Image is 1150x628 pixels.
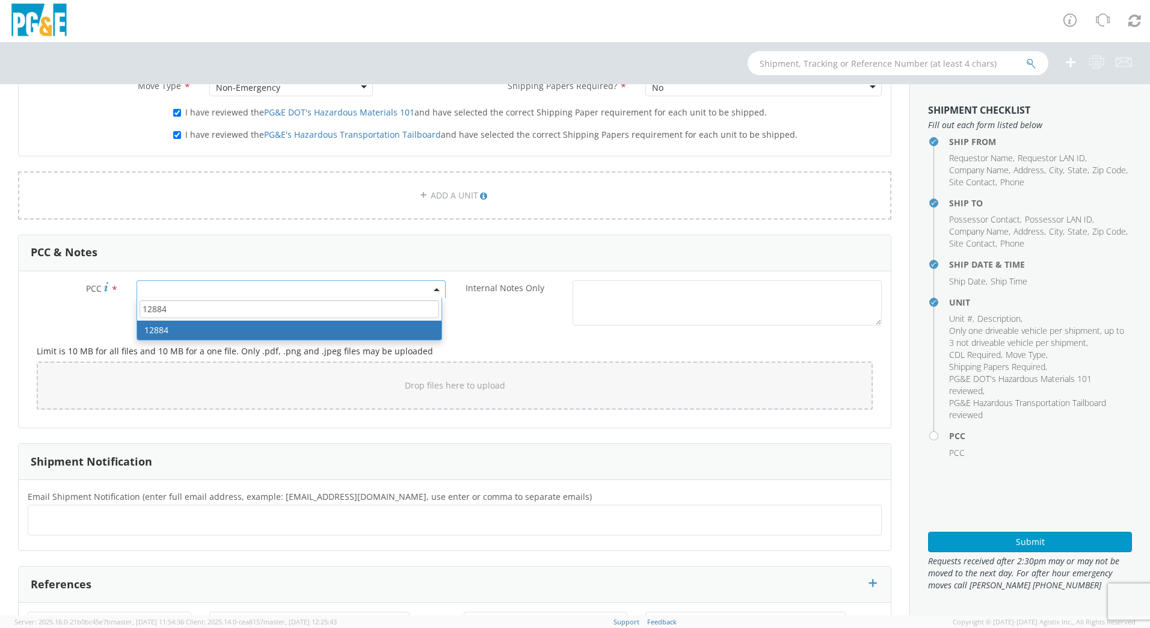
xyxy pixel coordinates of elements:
[949,152,1013,164] span: Requestor Name
[949,152,1015,164] li: ,
[949,325,1129,349] li: ,
[928,103,1030,117] strong: Shipment Checklist
[86,283,102,294] span: PCC
[263,617,337,626] span: master, [DATE] 12:25:43
[405,380,505,391] span: Drop files here to upload
[185,129,798,140] span: I have reviewed the and have selected the correct Shipping Papers requirement for each unit to be...
[949,361,1047,373] li: ,
[949,373,1092,396] span: PG&E DOT's Hazardous Materials 101 reviewed
[1025,214,1094,226] li: ,
[1049,226,1065,238] li: ,
[111,617,184,626] span: master, [DATE] 11:54:36
[1025,214,1092,225] span: Possessor LAN ID
[977,313,1022,325] li: ,
[949,260,1132,269] h4: Ship Date & Time
[1092,226,1126,237] span: Zip Code
[949,164,1010,176] li: ,
[1049,164,1065,176] li: ,
[18,171,891,220] a: ADD A UNIT
[949,176,997,188] li: ,
[1092,164,1126,176] span: Zip Code
[1068,164,1089,176] li: ,
[1013,226,1046,238] li: ,
[466,282,544,294] span: Internal Notes Only
[185,106,767,118] span: I have reviewed the and have selected the correct Shipping Paper requirement for each unit to be ...
[949,226,1010,238] li: ,
[264,129,441,140] a: PG&E's Hazardous Transportation Tailboard
[991,276,1027,287] span: Ship Time
[949,349,1003,361] li: ,
[1000,238,1024,249] span: Phone
[31,247,97,259] h3: PCC & Notes
[1049,226,1063,237] span: City
[949,373,1129,397] li: ,
[949,214,1020,225] span: Possessor Contact
[949,214,1022,226] li: ,
[1018,152,1085,164] span: Requestor LAN ID
[949,447,965,458] span: PCC
[949,361,1045,372] span: Shipping Papers Required
[1049,164,1063,176] span: City
[949,238,997,250] li: ,
[613,617,639,626] a: Support
[1092,226,1128,238] li: ,
[173,131,181,139] input: I have reviewed thePG&E's Hazardous Transportation Tailboardand have selected the correct Shippin...
[949,298,1132,307] h4: Unit
[1000,176,1024,188] span: Phone
[1013,164,1046,176] li: ,
[949,226,1009,237] span: Company Name
[1068,226,1089,238] li: ,
[138,80,181,91] span: Move Type
[137,321,441,340] li: 12884
[31,456,152,468] h3: Shipment Notification
[264,106,414,118] a: PG&E DOT's Hazardous Materials 101
[949,199,1132,208] h4: Ship To
[28,491,592,502] span: Email Shipment Notification (enter full email address, example: jdoe01@agistix.com, use enter or ...
[186,617,337,626] span: Client: 2025.14.0-cea8157
[1092,164,1128,176] li: ,
[216,82,280,94] div: Non-Emergency
[949,349,1001,360] span: CDL Required
[31,579,91,591] h3: References
[928,555,1132,591] span: Requests received after 2:30pm may or may not be moved to the next day. For after hour emergency ...
[1018,152,1087,164] li: ,
[949,137,1132,146] h4: Ship From
[173,109,181,117] input: I have reviewed thePG&E DOT's Hazardous Materials 101and have selected the correct Shipping Paper...
[508,80,617,91] span: Shipping Papers Required?
[949,325,1124,348] span: Only one driveable vehicle per shipment, up to 3 not driveable vehicle per shipment
[37,346,873,356] h5: Limit is 10 MB for all files and 10 MB for a one file. Only .pdf, .png and .jpeg files may be upl...
[949,397,1106,420] span: PG&E Hazardous Transportation Tailboard reviewed
[647,617,677,626] a: Feedback
[14,617,184,626] span: Server: 2025.16.0-21b0bc45e7b
[949,276,988,288] li: ,
[928,119,1132,131] span: Fill out each form listed below
[949,238,995,249] span: Site Contact
[949,164,1009,176] span: Company Name
[949,313,973,324] span: Unit #
[748,51,1048,75] input: Shipment, Tracking or Reference Number (at least 4 chars)
[949,176,995,188] span: Site Contact
[1068,164,1087,176] span: State
[977,313,1021,324] span: Description
[1013,164,1044,176] span: Address
[1068,226,1087,237] span: State
[949,276,986,287] span: Ship Date
[949,431,1132,440] h4: PCC
[953,617,1136,627] span: Copyright © [DATE]-[DATE] Agistix Inc., All Rights Reserved
[1006,349,1048,361] li: ,
[9,4,69,39] img: pge-logo-06675f144f4cfa6a6814.png
[1006,349,1046,360] span: Move Type
[949,313,974,325] li: ,
[928,532,1132,552] button: Submit
[652,82,663,94] div: No
[1013,226,1044,237] span: Address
